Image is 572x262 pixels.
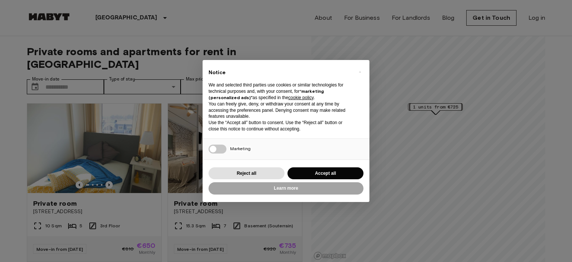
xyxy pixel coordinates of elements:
span: × [359,67,361,76]
button: Learn more [209,182,363,195]
button: Close this notice [354,66,366,78]
h2: Notice [209,69,352,76]
button: Accept all [287,167,363,180]
strong: “marketing (personalized ads)” [209,88,324,100]
span: Marketing [230,146,251,151]
p: Use the “Accept all” button to consent. Use the “Reject all” button or close this notice to conti... [209,120,352,132]
a: cookie policy [288,95,314,100]
button: Reject all [209,167,285,180]
p: We and selected third parties use cookies or similar technologies for technical purposes and, wit... [209,82,352,101]
p: You can freely give, deny, or withdraw your consent at any time by accessing the preferences pane... [209,101,352,120]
